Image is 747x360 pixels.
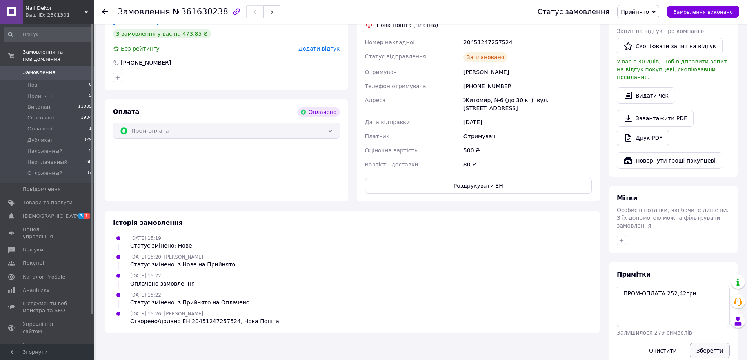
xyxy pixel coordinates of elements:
[78,213,84,219] span: 3
[690,343,730,358] button: Зберегти
[617,152,722,169] button: Повернути гроші покупцеві
[130,292,161,298] span: [DATE] 15:22
[27,148,62,155] span: Наложенный
[23,199,73,206] span: Товари та послуги
[617,286,730,327] textarea: ПРОМ-ОПЛАТА 252,42грн
[102,8,108,16] div: Повернутися назад
[130,261,235,268] div: Статус змінено: з Нове на Прийнято
[27,125,52,132] span: Оплачені
[27,92,52,99] span: Прийняті
[113,108,139,116] span: Оплата
[113,219,183,226] span: Історія замовлення
[365,147,418,154] span: Оціночна вартість
[25,5,84,12] span: Nail Dekor
[23,49,94,63] span: Замовлення та повідомлення
[617,130,669,146] a: Друк PDF
[121,45,160,52] span: Без рейтингу
[4,27,93,42] input: Пошук
[27,114,54,121] span: Скасовані
[25,12,94,19] div: Ваш ID: 2381301
[130,280,194,288] div: Оплачено замовлення
[130,273,161,279] span: [DATE] 15:22
[23,186,61,193] span: Повідомлення
[23,69,55,76] span: Замовлення
[84,213,90,219] span: 1
[84,137,92,144] span: 329
[365,39,415,45] span: Номер накладної
[365,133,390,139] span: Платник
[667,6,739,18] button: Замовлення виконано
[538,8,610,16] div: Статус замовлення
[113,29,211,38] div: 3 замовлення у вас на 473,85 ₴
[23,213,81,220] span: [DEMOGRAPHIC_DATA]
[298,45,340,52] span: Додати відгук
[81,114,92,121] span: 1934
[23,273,65,280] span: Каталог ProSale
[27,170,63,177] span: Отложенный
[642,343,683,358] button: Очистити
[23,320,73,335] span: Управління сайтом
[23,226,73,240] span: Панель управління
[23,260,44,267] span: Покупці
[89,125,92,132] span: 1
[27,103,52,110] span: Виконані
[27,81,39,89] span: Нові
[621,9,649,15] span: Прийнято
[23,287,50,294] span: Аналітика
[365,83,426,89] span: Телефон отримувача
[365,161,418,168] span: Вартість доставки
[617,28,704,34] span: Запит на відгук про компанію
[617,58,727,80] span: У вас є 30 днів, щоб відправити запит на відгук покупцеві, скопіювавши посилання.
[365,119,410,125] span: Дата відправки
[130,317,279,325] div: Створено/додано ЕН 20451247257524, Нова Пошта
[462,143,593,157] div: 500 ₴
[617,329,692,336] span: Залишилося 279 символів
[673,9,733,15] span: Замовлення виконано
[130,235,161,241] span: [DATE] 15:19
[130,298,249,306] div: Статус змінено: з Прийнято на Оплачено
[617,110,694,127] a: Завантажити PDF
[462,93,593,115] div: Житомир, №6 (до 30 кг): вул. [STREET_ADDRESS]
[86,170,92,177] span: 37
[365,97,386,103] span: Адреса
[23,341,73,355] span: Гаманець компанії
[23,246,43,253] span: Відгуки
[118,7,170,16] span: Замовлення
[463,52,508,62] div: Заплановано
[23,300,73,314] span: Інструменти веб-майстра та SEO
[297,107,340,117] div: Оплачено
[130,254,203,260] span: [DATE] 15:20, [PERSON_NAME]
[365,178,592,194] button: Роздрукувати ЕН
[617,271,651,278] span: Примітки
[27,137,53,144] span: Дубликат
[462,115,593,129] div: [DATE]
[617,207,729,229] span: Особисті нотатки, які бачите лише ви. З їх допомогою можна фільтрувати замовлення
[375,21,440,29] div: Нова Пошта (платна)
[173,7,228,16] span: №361630238
[130,311,203,317] span: [DATE] 15:26, [PERSON_NAME]
[462,129,593,143] div: Отримувач
[27,159,67,166] span: Неоплаченный
[617,194,638,202] span: Мітки
[78,103,92,110] span: 11035
[617,87,675,104] button: Видати чек
[462,35,593,49] div: 20451247257524
[89,148,92,155] span: 5
[617,38,723,54] button: Скопіювати запит на відгук
[86,159,92,166] span: 68
[120,59,172,67] div: [PHONE_NUMBER]
[365,69,397,75] span: Отримувач
[89,81,92,89] span: 0
[462,157,593,172] div: 80 ₴
[89,92,92,99] span: 5
[462,79,593,93] div: [PHONE_NUMBER]
[462,65,593,79] div: [PERSON_NAME]
[130,242,192,250] div: Статус змінено: Нове
[365,53,426,60] span: Статус відправлення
